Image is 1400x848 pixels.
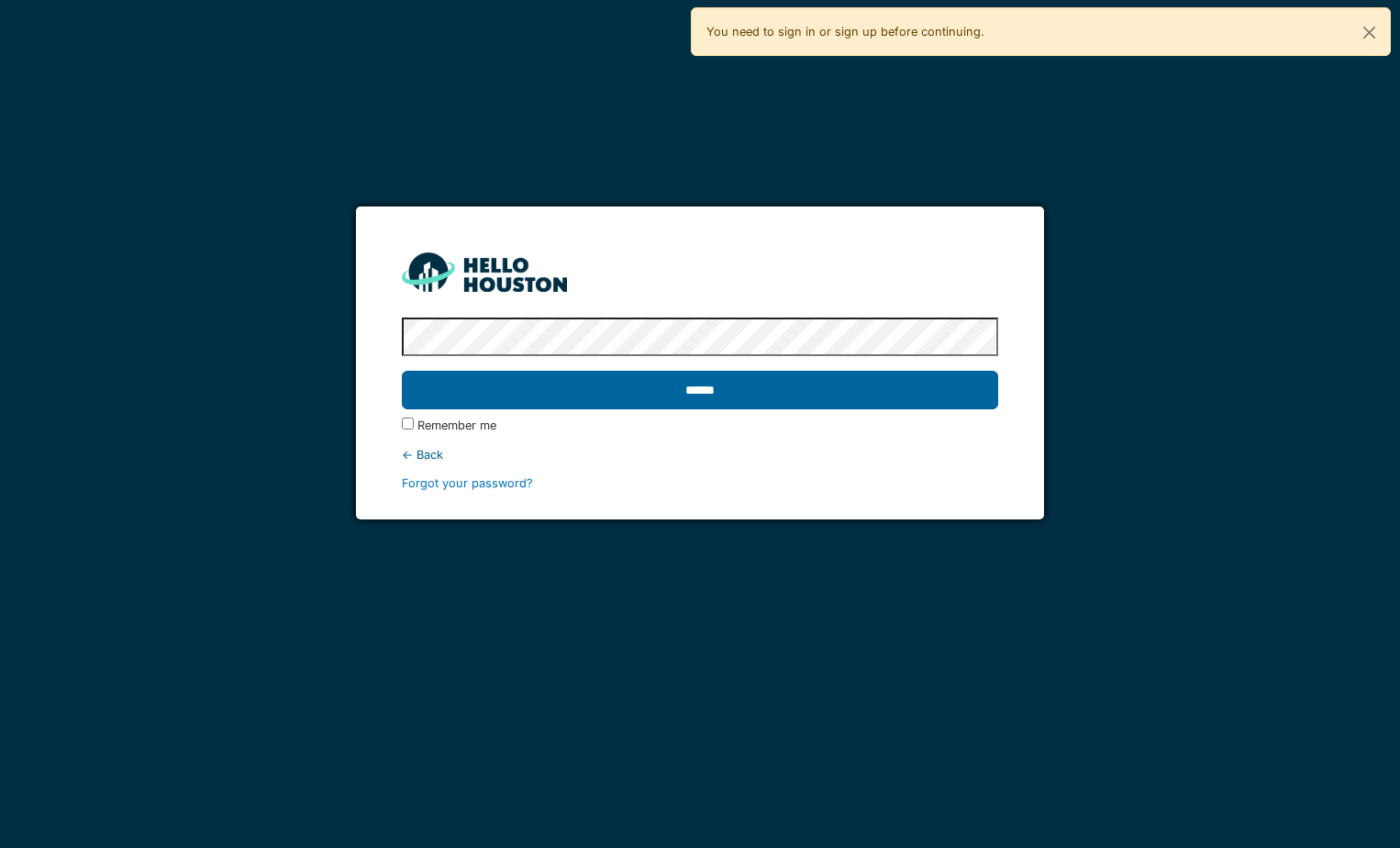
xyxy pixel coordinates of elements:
[402,252,567,292] img: HH_line-BYnF2_Hg.png
[402,476,533,490] a: Forgot your password?
[691,7,1391,56] div: You need to sign in or sign up before continuing.
[1349,8,1390,57] button: Close
[402,446,998,463] div: ← Back
[417,417,496,434] label: Remember me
